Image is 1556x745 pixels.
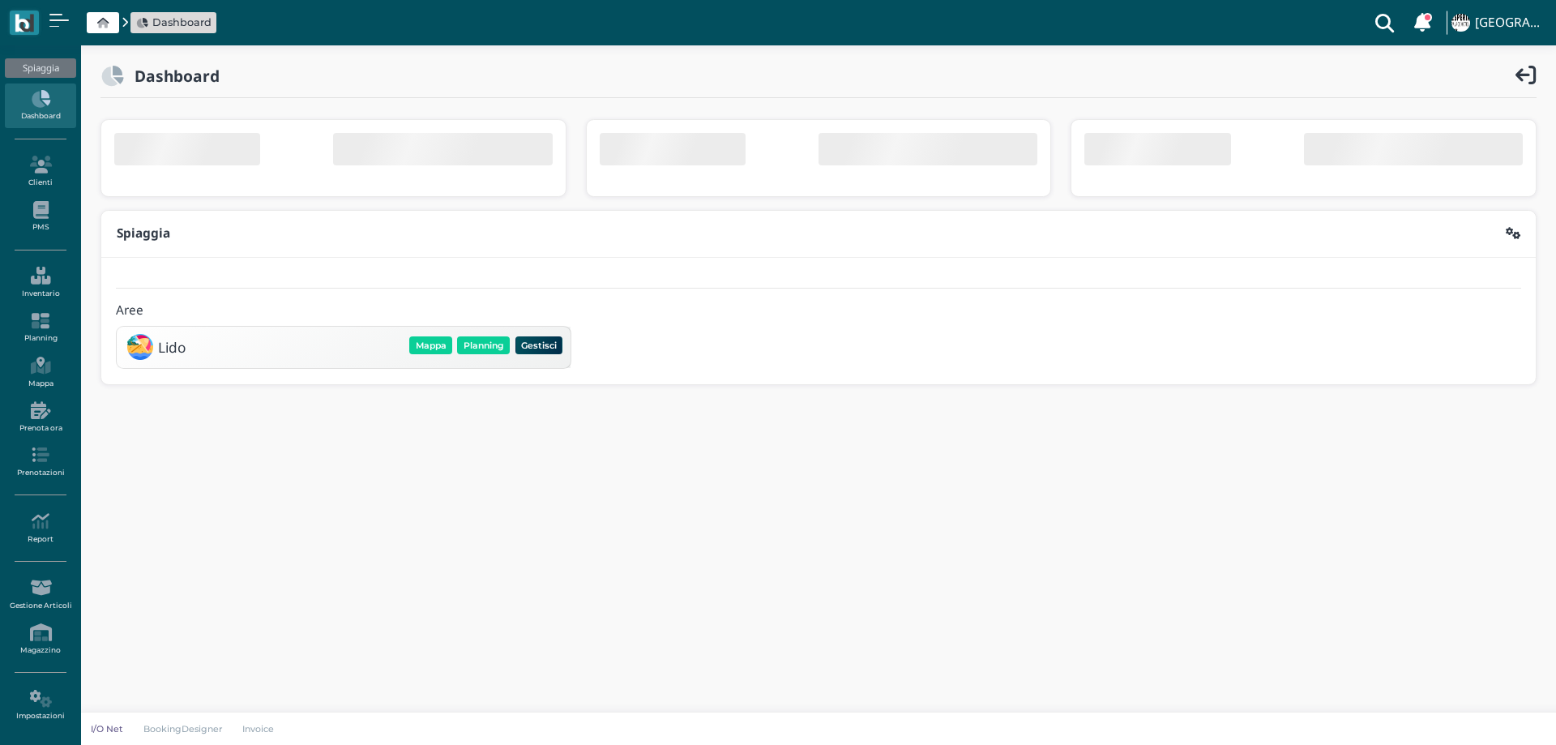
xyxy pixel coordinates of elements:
[5,83,75,128] a: Dashboard
[117,225,170,242] b: Spiaggia
[116,304,143,318] h4: Aree
[1441,695,1542,731] iframe: Help widget launcher
[5,306,75,350] a: Planning
[515,336,563,354] button: Gestisci
[5,260,75,305] a: Inventario
[5,58,75,78] div: Spiaggia
[409,336,452,354] button: Mappa
[5,195,75,239] a: PMS
[136,15,212,30] a: Dashboard
[1449,3,1546,42] a: ... [GEOGRAPHIC_DATA]
[152,15,212,30] span: Dashboard
[457,336,510,354] button: Planning
[158,340,186,355] h3: Lido
[1451,14,1469,32] img: ...
[124,67,220,84] h2: Dashboard
[5,149,75,194] a: Clienti
[15,14,33,32] img: logo
[5,395,75,439] a: Prenota ora
[1475,16,1546,30] h4: [GEOGRAPHIC_DATA]
[5,350,75,395] a: Mappa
